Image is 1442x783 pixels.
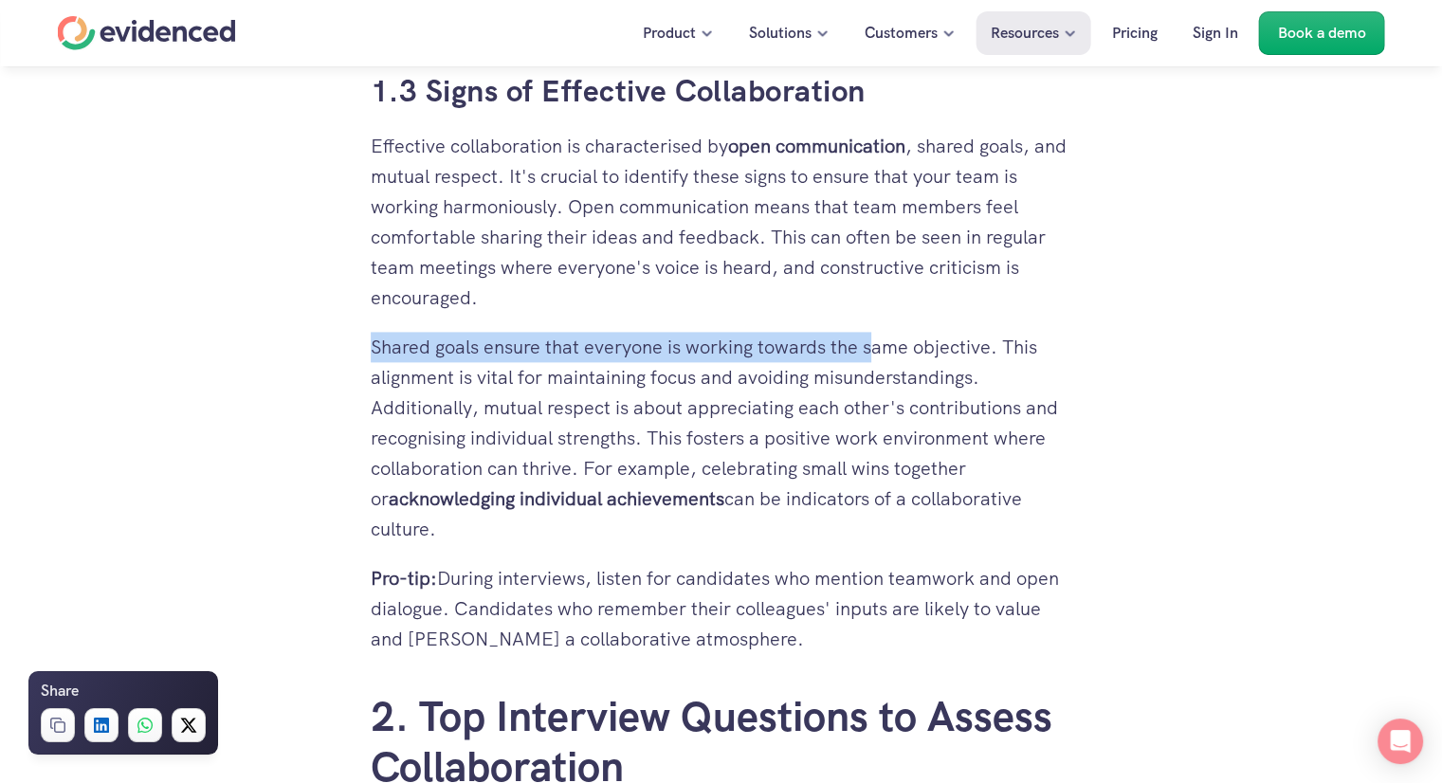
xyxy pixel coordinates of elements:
[1278,21,1366,46] p: Book a demo
[1112,21,1158,46] p: Pricing
[865,21,938,46] p: Customers
[1178,11,1252,55] a: Sign In
[1259,11,1385,55] a: Book a demo
[371,332,1072,544] p: Shared goals ensure that everyone is working towards the same objective. This alignment is vital ...
[371,131,1072,313] p: Effective collaboration is characterised by , shared goals, and mutual respect. It's crucial to i...
[1098,11,1172,55] a: Pricing
[41,679,79,703] h6: Share
[991,21,1059,46] p: Resources
[1378,719,1423,764] div: Open Intercom Messenger
[749,21,812,46] p: Solutions
[58,16,236,50] a: Home
[1193,21,1238,46] p: Sign In
[643,21,696,46] p: Product
[389,486,724,511] strong: acknowledging individual achievements
[728,134,905,158] strong: open communication
[371,563,1072,654] p: During interviews, listen for candidates who mention teamwork and open dialogue. Candidates who r...
[371,566,437,591] strong: Pro-tip:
